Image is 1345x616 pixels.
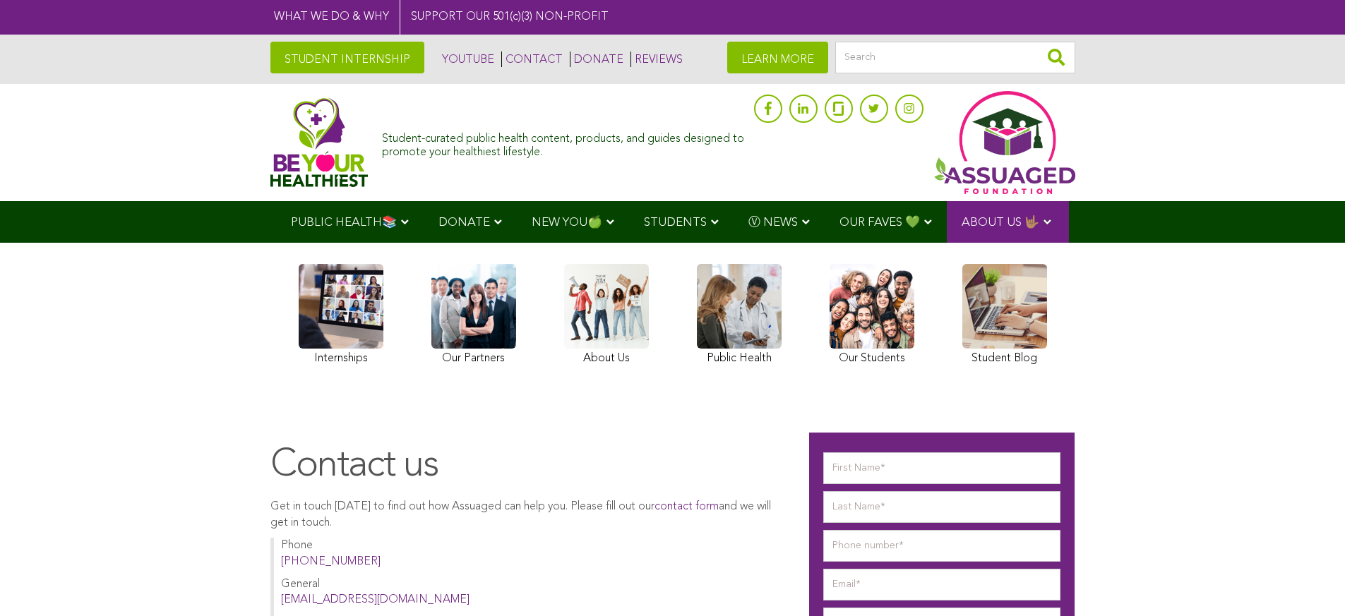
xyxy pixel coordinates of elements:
[291,217,397,229] span: PUBLIC HEALTH📚
[532,217,602,229] span: NEW YOU🍏
[727,42,828,73] a: LEARN MORE
[281,556,381,567] a: [PHONE_NUMBER]
[281,538,782,569] p: Phone
[839,217,920,229] span: OUR FAVES 💚
[270,97,369,187] img: Assuaged
[934,91,1075,194] img: Assuaged App
[823,569,1060,600] input: Email*
[823,452,1060,484] input: First Name*
[270,42,424,73] a: STUDENT INTERNSHIP
[570,52,623,67] a: DONATE
[270,201,1075,243] div: Navigation Menu
[382,126,746,159] div: Student-curated public health content, products, and guides designed to promote your healthiest l...
[270,443,782,489] h1: Contact us
[823,530,1060,562] input: Phone number*
[281,594,470,605] a: [EMAIL_ADDRESS][DOMAIN_NAME]
[823,491,1060,523] input: Last Name*
[962,217,1039,229] span: ABOUT US 🤟🏽
[630,52,683,67] a: REVIEWS
[835,42,1075,73] input: Search
[654,501,719,512] a: contact form
[748,217,798,229] span: Ⓥ NEWS
[644,217,707,229] span: STUDENTS
[281,576,782,608] p: General
[501,52,563,67] a: CONTACT
[833,102,843,116] img: glassdoor
[270,499,782,531] p: Get in touch [DATE] to find out how Assuaged can help you. Please fill out our and we will get in...
[438,52,494,67] a: YOUTUBE
[438,217,490,229] span: DONATE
